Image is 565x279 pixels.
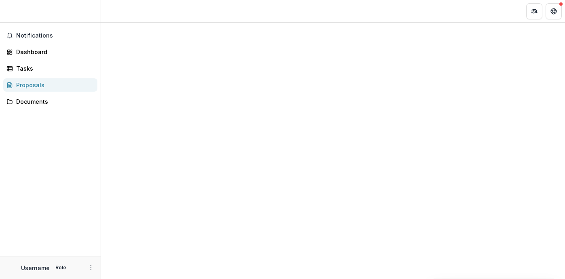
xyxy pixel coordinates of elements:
[546,3,562,19] button: Get Help
[21,264,50,272] p: Username
[3,78,97,92] a: Proposals
[3,62,97,75] a: Tasks
[3,95,97,108] a: Documents
[526,3,542,19] button: Partners
[3,29,97,42] button: Notifications
[3,45,97,59] a: Dashboard
[16,97,91,106] div: Documents
[16,32,94,39] span: Notifications
[16,48,91,56] div: Dashboard
[53,264,69,271] p: Role
[16,64,91,73] div: Tasks
[86,263,96,273] button: More
[16,81,91,89] div: Proposals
